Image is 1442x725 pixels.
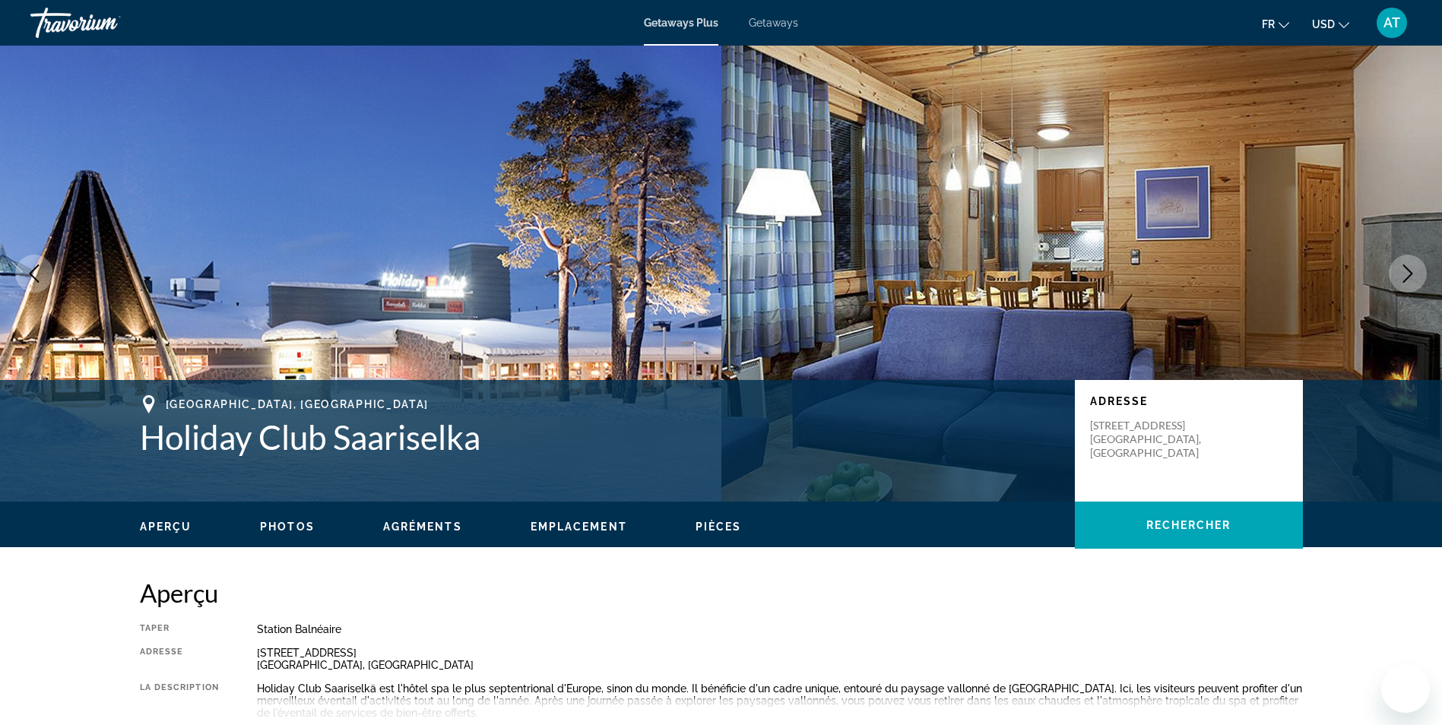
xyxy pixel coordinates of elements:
[15,255,53,293] button: Previous image
[531,520,627,533] button: Emplacement
[140,417,1060,457] h1: Holiday Club Saariselka
[1372,7,1412,39] button: User Menu
[644,17,718,29] a: Getaways Plus
[140,682,219,719] div: La description
[1146,519,1231,531] span: Rechercher
[1075,502,1303,549] button: Rechercher
[1312,18,1335,30] span: USD
[260,521,315,533] span: Photos
[1090,395,1288,407] p: Adresse
[257,623,1303,635] div: Station balnéaire
[1383,15,1400,30] span: AT
[1381,664,1430,713] iframe: Bouton de lancement de la fenêtre de messagerie
[1262,18,1275,30] span: fr
[140,578,1303,608] h2: Aperçu
[257,682,1303,719] div: Holiday Club Saariselkä est l'hôtel spa le plus septentrional d'Europe, sinon du monde. Il bénéfi...
[1389,255,1427,293] button: Next image
[383,521,462,533] span: Agréments
[140,647,219,671] div: Adresse
[749,17,798,29] a: Getaways
[531,521,627,533] span: Emplacement
[30,3,182,43] a: Travorium
[140,521,192,533] span: Aperçu
[260,520,315,533] button: Photos
[140,623,219,635] div: Taper
[383,520,462,533] button: Agréments
[166,398,429,410] span: [GEOGRAPHIC_DATA], [GEOGRAPHIC_DATA]
[1090,419,1212,460] p: [STREET_ADDRESS] [GEOGRAPHIC_DATA], [GEOGRAPHIC_DATA]
[1312,13,1349,35] button: Change currency
[257,647,1303,671] div: [STREET_ADDRESS] [GEOGRAPHIC_DATA], [GEOGRAPHIC_DATA]
[140,520,192,533] button: Aperçu
[696,521,742,533] span: Pièces
[1262,13,1289,35] button: Change language
[696,520,742,533] button: Pièces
